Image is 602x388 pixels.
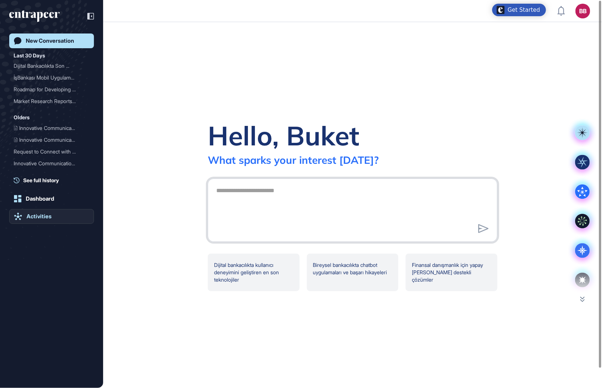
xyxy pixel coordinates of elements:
div: User Request to Connect w... [14,169,84,181]
div: Innovative Communication Solutions by Disaster Tech Startups [14,158,90,169]
a: Dashboard [9,191,94,206]
div: Get Started [508,6,540,14]
div: Market Research Reports o... [14,95,84,107]
div: Innovative Communication ... [14,134,84,146]
div: Olders [14,113,29,122]
div: Dijital Bankacılıkta Son Trendler ve Maxi Chatbot'a Eklenebilecek Özellikler [14,60,90,72]
div: entrapeer-logo [9,10,60,22]
div: Innovative Communication ... [14,122,84,134]
div: New Conversation [26,38,74,44]
div: What sparks your interest [DATE]? [208,154,379,166]
div: Roadmap for Developing the Most Accurate and Used Mobile Banking Chatbot by 2026 [14,84,90,95]
div: Innovative Communication Solutions in Disaster Tech: A Comprehensive Scouting Report [14,134,90,146]
div: Request to Connect with N... [14,146,84,158]
img: launcher-image-alternative-text [497,6,505,14]
a: New Conversation [9,33,94,48]
div: Innovative Communication ... [14,158,84,169]
div: Bireysel bankacılıkta chatbot uygulamaları ve başarı hikayeleri [307,254,399,291]
div: İşBankası Mobil Uygulamasındaki Maxi Chatbot Hakkında Bilgiler [14,72,90,84]
div: User Request to Connect with Scout Companies [14,169,90,181]
div: Dijital Bankacılıkta Son ... [14,60,84,72]
div: Dashboard [26,195,54,202]
span: See full history [23,176,59,184]
a: See full history [14,176,94,184]
div: Last 30 Days [14,51,45,60]
div: Activities [27,213,52,220]
div: Open Get Started checklist [492,4,546,16]
button: BB [575,4,590,18]
div: Dijital bankacılıkta kullanıcı deneyimini geliştiren en son teknolojiler [208,254,300,291]
a: Activities [9,209,94,224]
div: Innovative Communication Solutions in Disaster Tech: A Comprehensive Scouting Report [14,122,90,134]
div: Market Research Reports on Generative AI Trends [14,95,90,107]
div: Hello, Buket [208,119,359,152]
div: Request to Connect with Nova Companies [14,146,90,158]
div: Roadmap for Developing th... [14,84,84,95]
div: İşBankası Mobil Uygulamas... [14,72,84,84]
div: Finansal danışmanlık için yapay [PERSON_NAME] destekli çözümler [406,254,497,291]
